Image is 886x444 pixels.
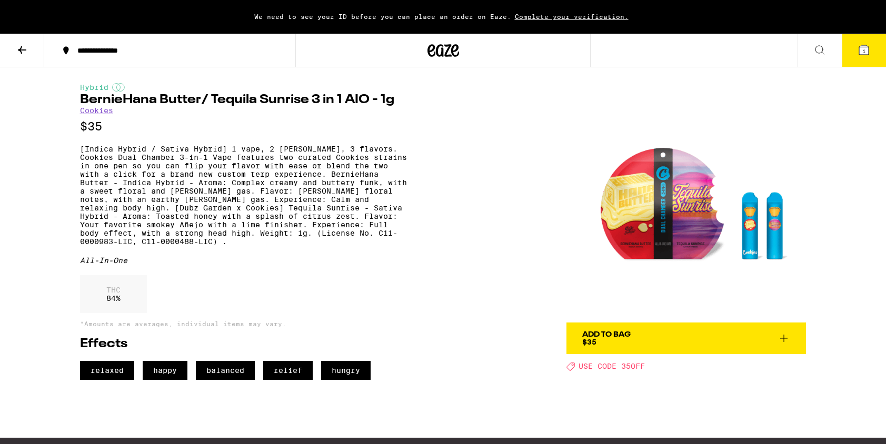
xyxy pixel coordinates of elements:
[80,320,407,327] p: *Amounts are averages, individual items may vary.
[321,361,371,380] span: hungry
[80,120,407,133] p: $35
[80,361,134,380] span: relaxed
[862,48,865,54] span: 1
[511,13,632,20] span: Complete your verification.
[80,275,147,313] div: 84 %
[106,286,121,294] p: THC
[143,361,187,380] span: happy
[112,83,125,92] img: hybridColor.svg
[80,145,407,246] p: [Indica Hybrid / Sativa Hybrid] 1 vape, 2 [PERSON_NAME], 3 flavors. Cookies Dual Chamber 3-in-1 V...
[196,361,255,380] span: balanced
[566,83,806,322] img: Cookies - BernieHana Butter/ Tequila Sunrise 3 in 1 AIO - 1g
[263,361,313,380] span: relief
[80,94,407,106] h1: BernieHana Butter/ Tequila Sunrise 3 in 1 AIO - 1g
[80,106,113,115] a: Cookies
[80,256,407,265] div: All-In-One
[842,34,886,67] button: 1
[582,338,596,346] span: $35
[579,362,645,371] span: USE CODE 35OFF
[254,13,511,20] span: We need to see your ID before you can place an order on Eaze.
[80,83,407,92] div: Hybrid
[80,338,407,350] h2: Effects
[566,322,806,354] button: Add To Bag$35
[582,331,631,338] div: Add To Bag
